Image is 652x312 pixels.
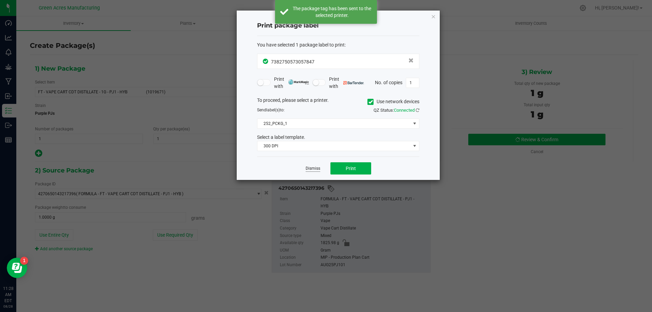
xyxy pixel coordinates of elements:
span: No. of copies [375,79,402,85]
span: 300 DPI [257,141,411,151]
span: You have selected 1 package label to print [257,42,345,48]
button: Print [330,162,371,175]
span: Print [346,166,356,171]
h4: Print package label [257,21,419,30]
span: QZ Status: [374,108,419,113]
div: : [257,41,419,49]
label: Use network devices [367,98,419,105]
span: 252_PCKG_1 [257,119,411,128]
img: bartender.png [343,81,364,85]
span: In Sync [263,58,269,65]
a: Dismiss [306,166,320,171]
iframe: Resource center unread badge [20,257,28,265]
div: Select a label template. [252,134,424,141]
img: mark_magic_cybra.png [288,79,309,85]
span: Print with [274,76,309,90]
span: Connected [394,108,415,113]
span: 7382750573057847 [271,59,314,65]
iframe: Resource center [7,258,27,278]
span: Print with [329,76,364,90]
div: The package tag has been sent to the selected printer. [292,5,372,19]
div: To proceed, please select a printer. [252,97,424,107]
span: Send to: [257,108,285,112]
span: label(s) [266,108,280,112]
